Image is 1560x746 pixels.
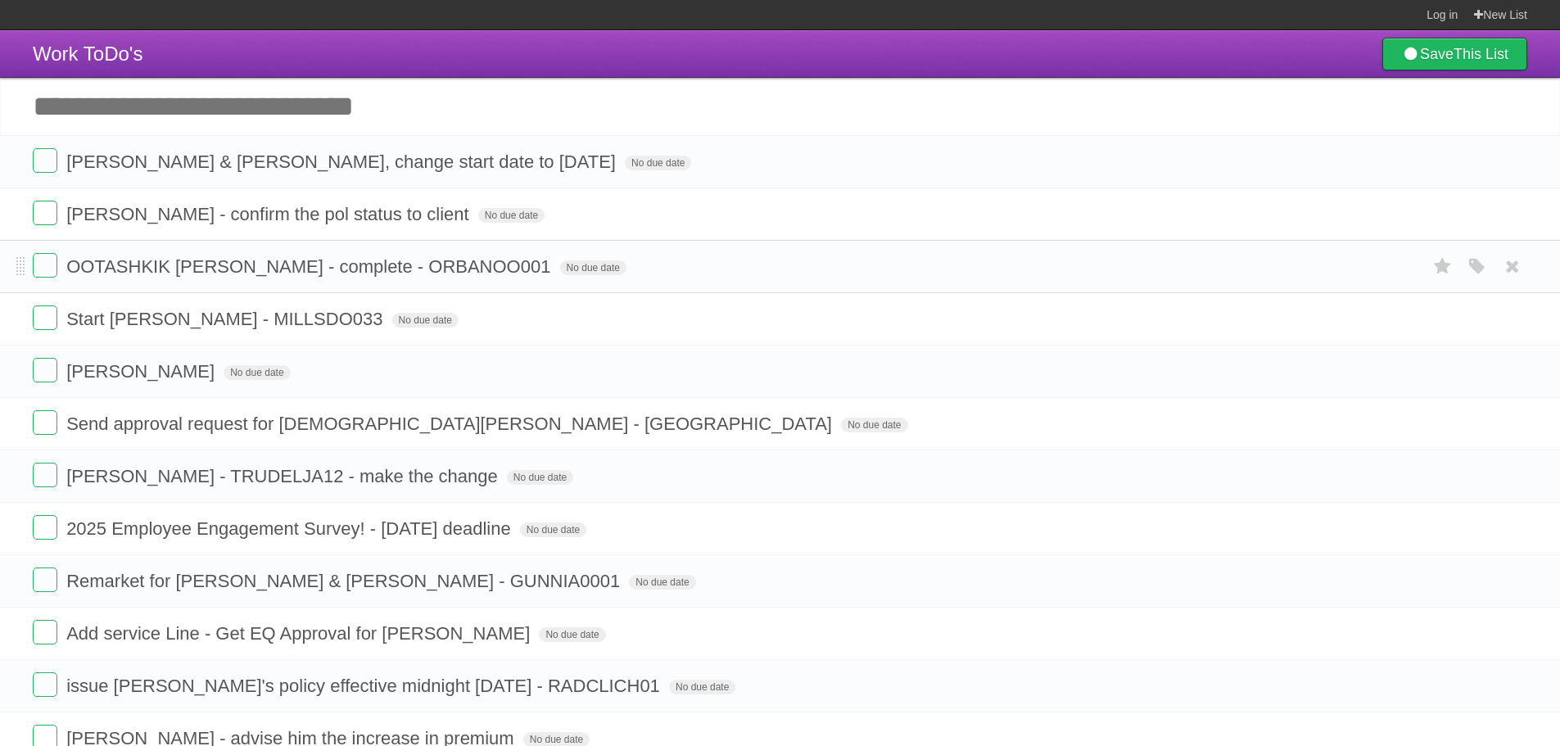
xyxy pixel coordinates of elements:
span: [PERSON_NAME] - confirm the pol status to client [66,204,473,224]
span: Start [PERSON_NAME] - MILLSDO033 [66,309,387,329]
span: No due date [841,418,907,432]
label: Done [33,620,57,644]
span: No due date [520,522,586,537]
b: This List [1454,46,1508,62]
span: No due date [669,680,735,694]
span: No due date [224,365,290,380]
label: Done [33,201,57,225]
span: No due date [560,260,626,275]
span: 2025 Employee Engagement Survey! - [DATE] deadline [66,518,515,539]
span: No due date [539,627,605,642]
span: Send approval request for [DEMOGRAPHIC_DATA][PERSON_NAME] - [GEOGRAPHIC_DATA] [66,414,836,434]
span: [PERSON_NAME] - TRUDELJA12 - make the change [66,466,502,486]
label: Done [33,305,57,330]
span: No due date [629,575,695,590]
a: SaveThis List [1382,38,1527,70]
span: OOTASHKIK [PERSON_NAME] - complete - ORBANOO001 [66,256,554,277]
label: Done [33,567,57,592]
span: [PERSON_NAME] & [PERSON_NAME], change start date to [DATE] [66,151,620,172]
label: Done [33,253,57,278]
span: No due date [507,470,573,485]
span: [PERSON_NAME] [66,361,219,382]
span: Remarket for [PERSON_NAME] & [PERSON_NAME] - GUNNIA0001 [66,571,624,591]
span: Work ToDo's [33,43,142,65]
label: Done [33,148,57,173]
label: Star task [1427,253,1458,280]
label: Done [33,672,57,697]
label: Done [33,358,57,382]
span: No due date [478,208,545,223]
label: Done [33,515,57,540]
label: Done [33,410,57,435]
span: No due date [625,156,691,170]
span: Add service Line - Get EQ Approval for [PERSON_NAME] [66,623,534,644]
span: No due date [392,313,459,328]
label: Done [33,463,57,487]
span: issue [PERSON_NAME]'s policy effective midnight [DATE] - RADCLICH01 [66,676,664,696]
